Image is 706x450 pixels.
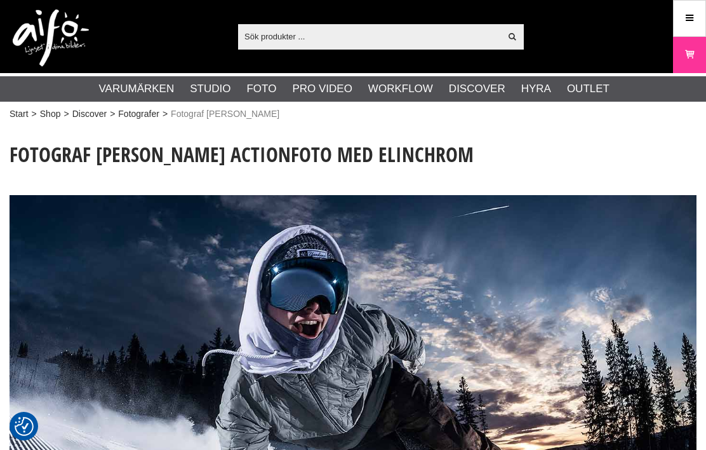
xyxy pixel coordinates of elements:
span: > [32,107,37,121]
span: > [163,107,168,121]
a: Outlet [567,81,609,97]
a: Workflow [368,81,433,97]
button: Samtyckesinställningar [15,415,34,438]
a: Discover [449,81,505,97]
a: Foto [246,81,276,97]
span: > [110,107,115,121]
img: logo.png [13,10,89,67]
span: > [63,107,69,121]
h1: Fotograf [PERSON_NAME] Actionfoto med Elinchrom [10,140,696,168]
span: Fotograf [PERSON_NAME] [171,107,279,121]
a: Shop [40,107,61,121]
input: Sök produkter ... [238,27,500,46]
img: Revisit consent button [15,417,34,436]
a: Discover [72,107,107,121]
a: Studio [190,81,230,97]
a: Pro Video [292,81,352,97]
a: Hyra [521,81,551,97]
a: Start [10,107,29,121]
a: Varumärken [99,81,175,97]
a: Fotografer [118,107,159,121]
